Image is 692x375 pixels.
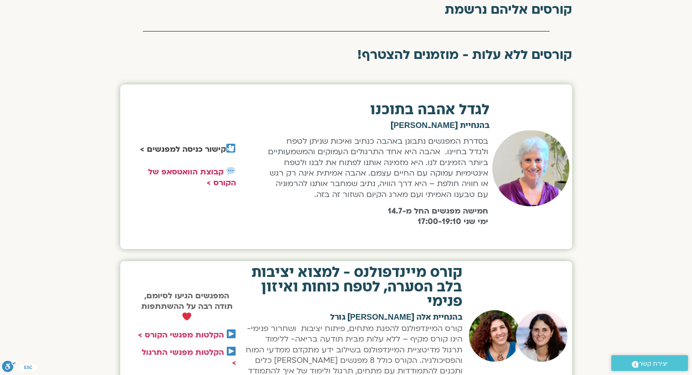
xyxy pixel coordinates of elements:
[266,136,488,200] p: בסדרת המפגשים נתבונן באהבה כנתיב ואיכות שניתן לטפח ולגדל בחיינו. אהבה היא אחד התרגולים העמוקים וה...
[492,130,569,206] img: סנדיה-בר-קמה
[227,347,236,356] img: ▶️
[388,206,488,216] strong: חמישה מפגשים החל מ-14.7
[182,312,191,321] img: ❤
[120,2,572,17] h2: קורסים אליהם נרשמת
[639,358,668,369] span: יצירת קשר
[141,291,233,323] strong: המפגשים הגיעו לסיומם, תודה רבה על ההשתתפות
[120,48,572,62] h2: קורסים ללא עלות - מוזמנים להצטרף!
[226,144,235,153] img: 🎦
[226,167,235,176] img: 💬
[264,103,489,117] h2: לגדל אהבה בתוכנו
[227,329,236,338] img: ▶️
[138,330,224,340] a: הקלטות מפגשי הקורס >
[142,347,236,368] a: הקלטות מפגשי התרגול >
[418,216,488,227] strong: ימי שני 17:00-19:10
[140,144,226,155] a: קישור כניסה למפגשים >
[611,355,688,371] a: יצירת קשר
[245,313,462,321] h2: בהנחיית אלה [PERSON_NAME] גורל
[148,167,236,188] a: קבוצת הוואטסאפ של הקורס >
[264,122,489,130] h2: בהנחיית [PERSON_NAME]
[245,265,462,309] h2: קורס מיינדפולנס - למצוא יציבות בלב הסערה, לטפח כוחות ואיזון פנימי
